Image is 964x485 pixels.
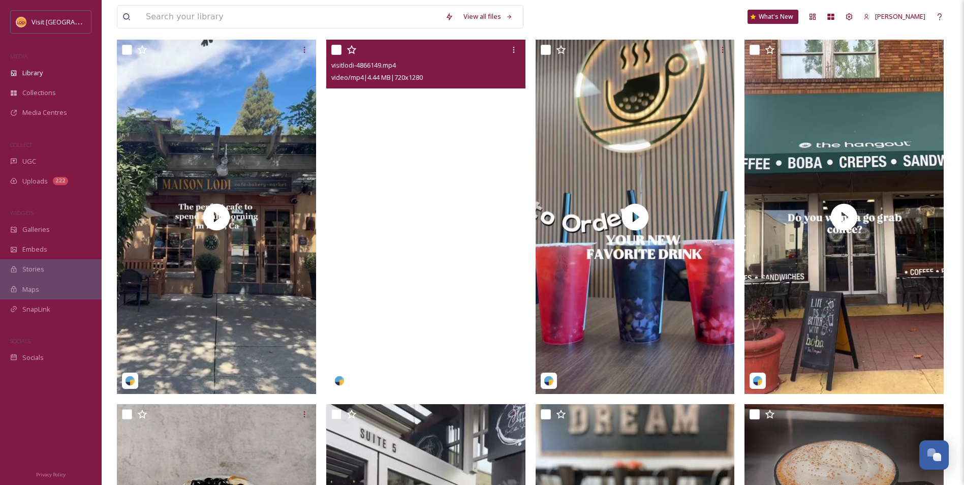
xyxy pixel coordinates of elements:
[10,52,28,60] span: MEDIA
[858,7,930,26] a: [PERSON_NAME]
[22,157,36,166] span: UGC
[744,40,944,394] img: thumbnail
[22,68,43,78] span: Library
[331,73,423,82] span: video/mp4 | 4.44 MB | 720 x 1280
[326,40,525,394] video: visitlodi-4866149.mp4
[331,60,396,70] span: visitlodi-4866149.mp4
[10,337,30,345] span: SOCIALS
[10,209,34,217] span: WIDGETS
[919,440,949,470] button: Open Chat
[22,176,48,186] span: Uploads
[22,245,47,254] span: Embeds
[22,88,56,98] span: Collections
[753,376,763,386] img: snapsea-logo.png
[22,353,44,362] span: Socials
[875,12,925,21] span: [PERSON_NAME]
[36,471,66,478] span: Privacy Policy
[334,376,345,386] img: snapsea-logo.png
[22,305,50,314] span: SnapLink
[22,225,50,234] span: Galleries
[141,6,440,28] input: Search your library
[748,10,798,24] a: What's New
[32,17,110,26] span: Visit [GEOGRAPHIC_DATA]
[544,376,554,386] img: snapsea-logo.png
[117,40,316,394] img: thumbnail
[53,177,68,185] div: 222
[16,17,26,27] img: Square%20Social%20Visit%20Lodi.png
[22,264,44,274] span: Stories
[125,376,135,386] img: snapsea-logo.png
[36,468,66,480] a: Privacy Policy
[536,40,735,394] img: thumbnail
[22,285,39,294] span: Maps
[22,108,67,117] span: Media Centres
[10,141,32,148] span: COLLECT
[458,7,518,26] a: View all files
